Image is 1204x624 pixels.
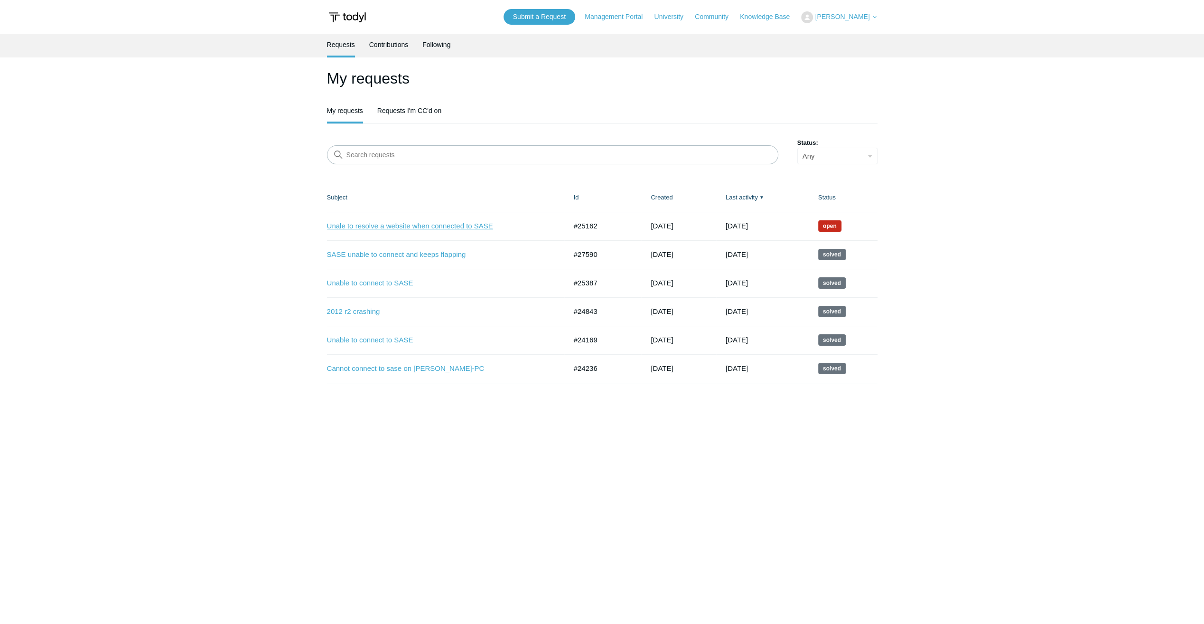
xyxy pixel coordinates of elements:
[422,34,450,56] a: Following
[740,12,799,22] a: Knowledge Base
[818,220,841,232] span: We are working on a response for you
[759,194,764,201] span: ▼
[585,12,652,22] a: Management Portal
[327,221,552,232] a: Unale to resolve a website when connected to SASE
[651,250,673,258] time: 08/21/2025, 10:32
[564,212,642,240] td: #25162
[327,183,564,212] th: Subject
[651,194,672,201] a: Created
[695,12,738,22] a: Community
[564,183,642,212] th: Id
[818,306,846,317] span: This request has been solved
[564,354,642,383] td: #24236
[327,249,552,260] a: SASE unable to connect and keeps flapping
[815,13,869,20] span: [PERSON_NAME]
[726,222,748,230] time: 09/16/2025, 08:41
[818,277,846,289] span: This request has been solved
[818,334,846,346] span: This request has been solved
[327,67,877,90] h1: My requests
[327,145,778,164] input: Search requests
[564,269,642,297] td: #25387
[726,250,748,258] time: 08/29/2025, 17:02
[797,138,877,148] label: Status:
[654,12,692,22] a: University
[818,363,846,374] span: This request has been solved
[327,278,552,289] a: Unable to connect to SASE
[327,363,552,374] a: Cannot connect to sase on [PERSON_NAME]-PC
[651,336,673,344] time: 04/09/2025, 16:24
[327,9,367,26] img: Todyl Support Center Help Center home page
[726,194,758,201] a: Last activity▼
[327,335,552,346] a: Unable to connect to SASE
[809,183,877,212] th: Status
[726,364,748,372] time: 05/05/2025, 17:02
[726,336,748,344] time: 05/21/2025, 09:02
[564,240,642,269] td: #27590
[651,364,673,372] time: 04/14/2025, 10:52
[726,279,748,287] time: 06/29/2025, 15:02
[377,100,441,122] a: Requests I'm CC'd on
[327,306,552,317] a: 2012 r2 crashing
[564,326,642,354] td: #24169
[801,11,877,23] button: [PERSON_NAME]
[564,297,642,326] td: #24843
[327,100,363,122] a: My requests
[651,222,673,230] time: 05/28/2025, 14:29
[818,249,846,260] span: This request has been solved
[504,9,575,25] a: Submit a Request
[651,307,673,315] time: 05/13/2025, 09:03
[726,307,748,315] time: 06/08/2025, 13:02
[651,279,673,287] time: 06/09/2025, 14:03
[327,34,355,56] a: Requests
[369,34,409,56] a: Contributions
